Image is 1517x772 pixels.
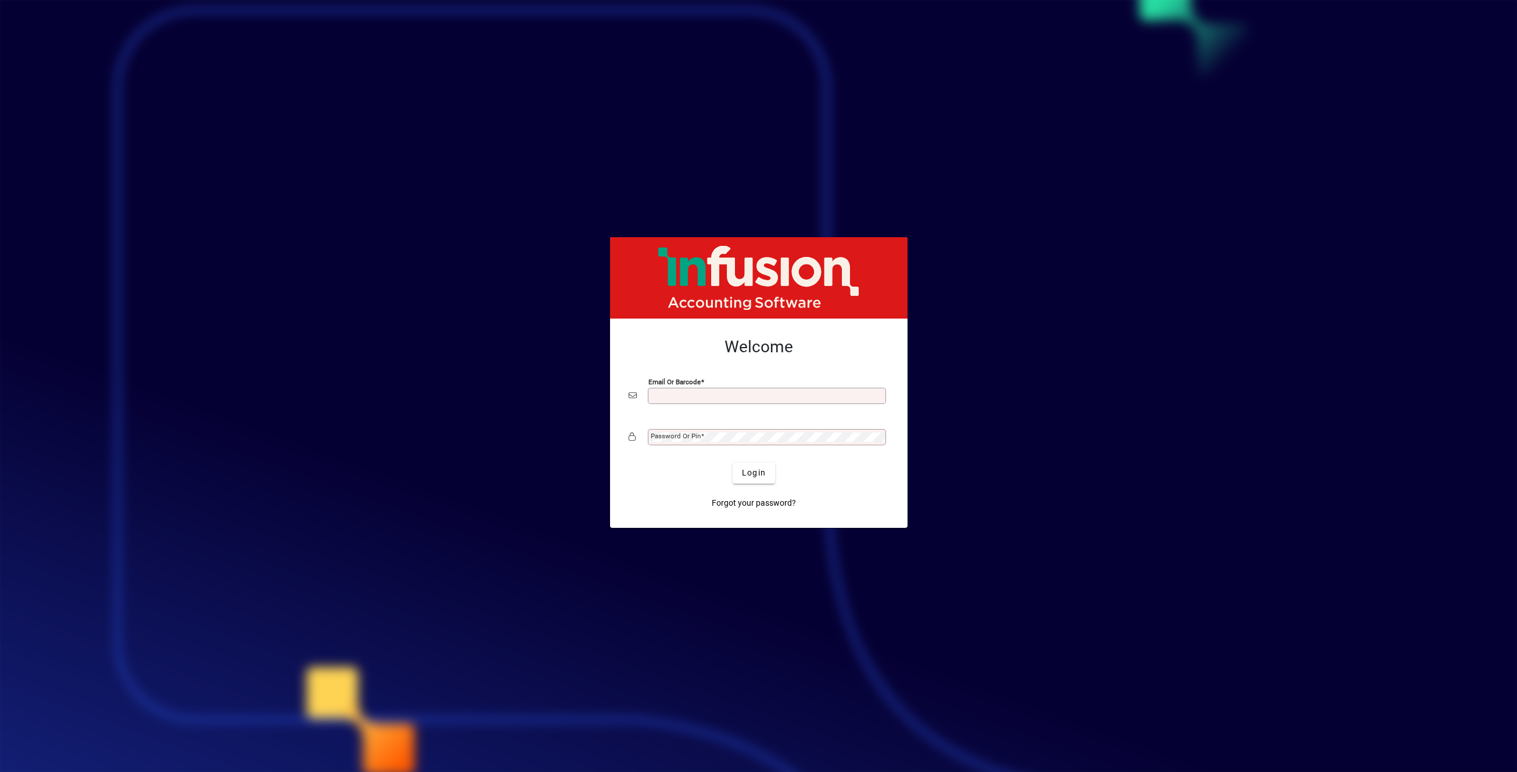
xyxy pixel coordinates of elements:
[648,377,701,385] mat-label: Email or Barcode
[712,497,796,509] span: Forgot your password?
[629,337,889,357] h2: Welcome
[651,432,701,440] mat-label: Password or Pin
[733,463,775,484] button: Login
[742,467,766,479] span: Login
[707,493,801,514] a: Forgot your password?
